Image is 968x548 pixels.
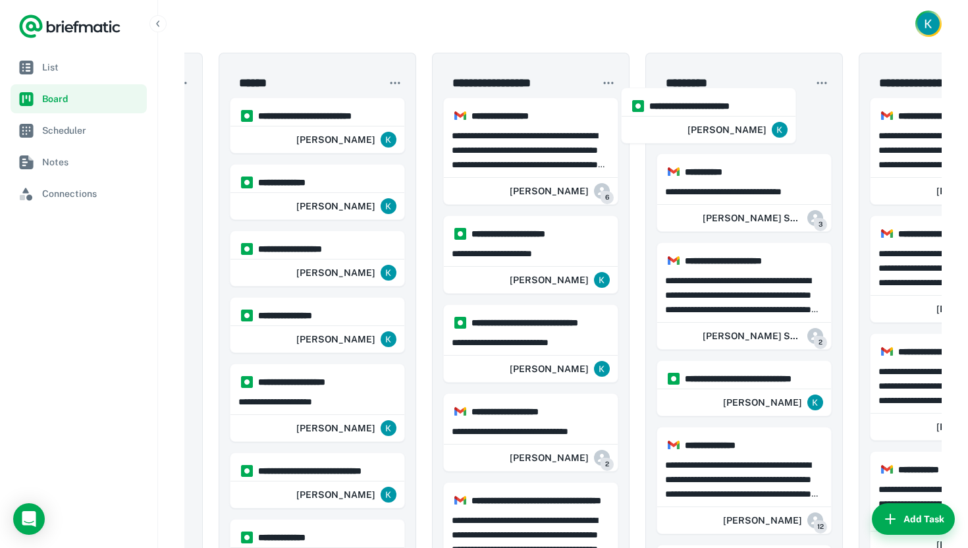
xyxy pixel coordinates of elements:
[872,503,955,535] button: Add Task
[11,179,147,208] a: Connections
[13,503,45,535] div: Load Chat
[18,13,121,40] a: Logo
[11,148,147,177] a: Notes
[917,13,940,35] img: Kristina Jackson
[11,53,147,82] a: List
[915,11,942,37] button: Account button
[42,92,142,106] span: Board
[11,116,147,145] a: Scheduler
[11,84,147,113] a: Board
[42,60,142,74] span: List
[42,123,142,138] span: Scheduler
[42,155,142,169] span: Notes
[42,186,142,201] span: Connections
